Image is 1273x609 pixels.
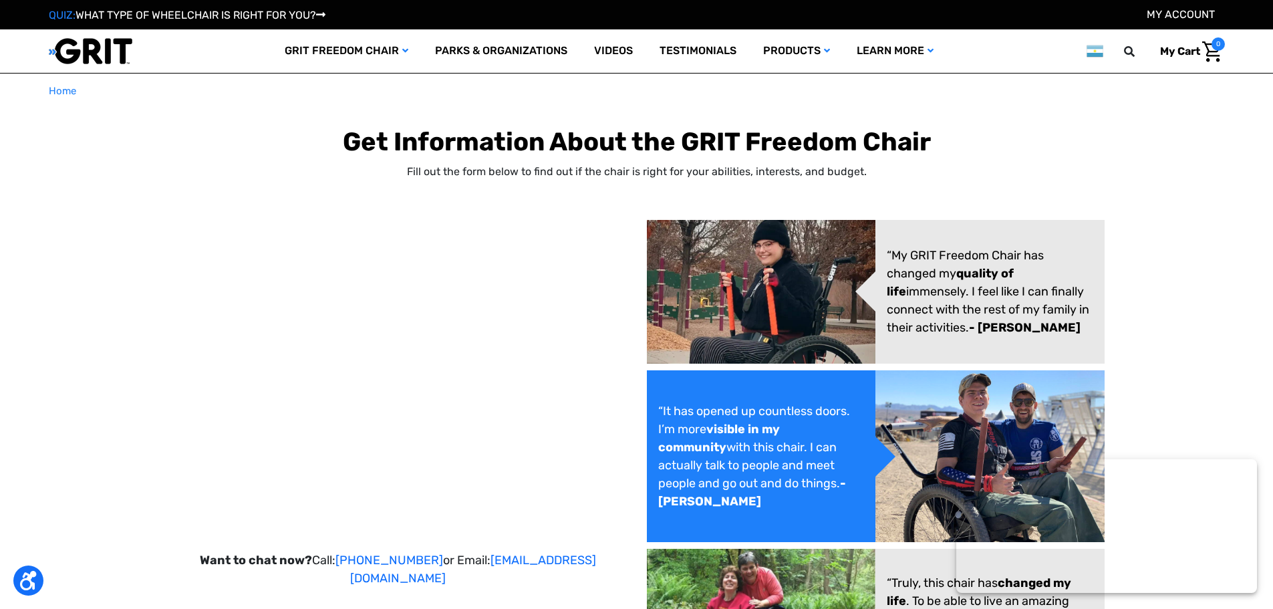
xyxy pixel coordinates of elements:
[200,553,312,568] strong: Want to chat now?
[335,553,443,568] a: [PHONE_NUMBER]
[658,404,850,491] span: “It has opened up countless doors. I’m more with this chair. I can actually talk to people and me...
[1147,8,1215,21] a: Account
[581,29,646,73] a: Videos
[200,553,596,586] span: Call: or Email:
[1202,41,1222,62] img: Cart
[875,370,1105,542] img: Tyler uses GRIT Freedom Chair outdoors after Spartan obstacle course race with a GRIT employee be...
[422,29,581,73] a: Parks & Organizations
[1212,37,1225,51] span: 0
[750,29,843,73] a: Products
[49,84,76,99] a: Home
[969,320,1081,335] strong: - [PERSON_NAME]
[49,84,1225,99] nav: Breadcrumb
[169,164,1105,180] p: Fill out the form below to find out if the chair is right for your abilities, interests, and budget.
[343,126,931,157] b: Get Information About the GRIT Freedom Chair
[350,553,596,586] a: [EMAIL_ADDRESS][DOMAIN_NAME]
[271,29,422,73] a: GRIT Freedom Chair
[887,576,1071,608] strong: changed my life
[658,422,780,455] strong: visible in my community
[49,37,132,65] img: GRIT All-Terrain Wheelchair and Mobility Equipment
[1130,37,1150,66] input: Search
[658,476,846,509] span: -[PERSON_NAME]
[887,248,1089,335] span: “My GRIT Freedom Chair has changed my immensely. I feel like I can finally connect with the rest ...
[646,29,750,73] a: Testimonials
[843,29,947,73] a: Learn More
[1087,43,1103,59] img: ar.png
[49,9,76,21] span: QUIZ:
[49,85,76,97] span: Home
[49,9,325,21] a: QUIZ:WHAT TYPE OF WHEELCHAIR IS RIGHT FOR YOU?
[887,266,1014,299] strong: quality of life
[169,213,627,552] iframe: Form 1
[1160,45,1200,57] span: My Cart
[1150,37,1225,66] a: Cart with 0 items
